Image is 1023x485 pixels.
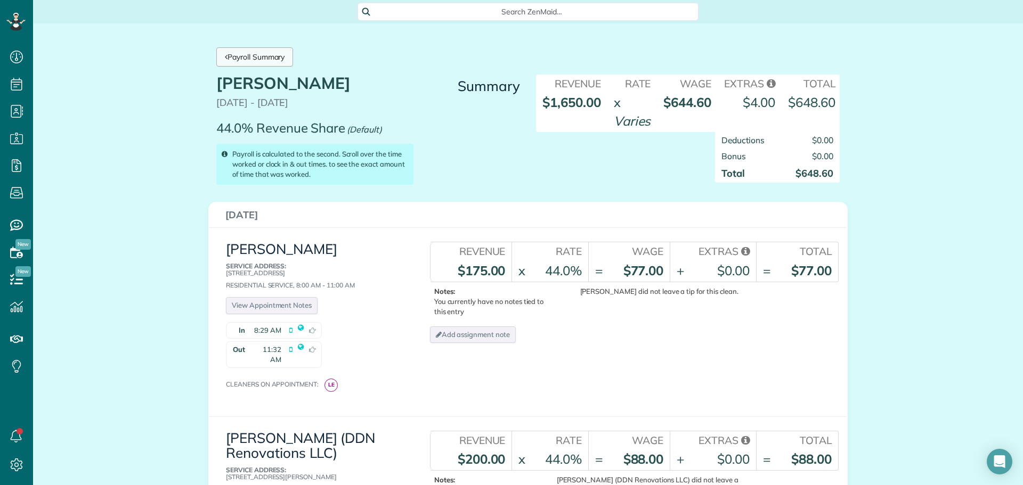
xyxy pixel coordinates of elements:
[588,242,670,259] th: Wage
[226,323,248,338] strong: In
[347,124,382,135] em: (Default)
[812,135,833,145] span: $0.00
[670,431,756,448] th: Extras
[721,167,745,179] strong: Total
[756,242,838,259] th: Total
[677,261,684,280] div: +
[429,79,520,94] h3: Summary
[657,75,718,91] th: Wage
[756,431,838,448] th: Total
[226,429,375,462] a: [PERSON_NAME] (DDN Renovations LLC)
[226,466,405,480] p: [STREET_ADDRESS][PERSON_NAME]
[721,151,746,161] span: Bonus
[623,451,664,467] strong: $88.00
[226,262,405,276] p: [STREET_ADDRESS]
[542,94,601,110] strong: $1,650.00
[556,286,738,297] div: [PERSON_NAME] did not leave a tip for this clean.
[430,242,512,259] th: Revenue
[812,151,833,161] span: $0.00
[225,210,831,220] h3: [DATE]
[788,94,835,110] strong: $648.60
[536,75,607,91] th: Revenue
[434,286,554,317] p: You currently have no notes tied to this entry
[226,380,323,388] span: Cleaners on appointment:
[226,262,405,289] div: Residential Service, 8:00 AM - 11:00 AM
[614,93,621,111] div: x
[743,93,775,111] div: $4.00
[511,242,588,259] th: Rate
[250,344,281,365] span: 11:32 AM
[226,342,248,367] strong: Out
[763,450,770,468] div: =
[623,262,664,278] strong: $77.00
[663,94,711,110] strong: $644.60
[545,450,582,468] div: 44.0%
[324,379,338,392] span: LE
[518,450,525,468] div: x
[216,121,345,135] p: 44.0% Revenue Share
[254,325,281,335] span: 8:29 AM
[434,475,456,484] b: Notes:
[677,450,684,468] div: +
[588,431,670,448] th: Wage
[430,326,516,343] a: Add assignment note
[614,113,651,129] em: Varies
[595,450,603,468] div: =
[458,451,506,467] strong: $200.00
[15,239,31,250] span: New
[458,262,506,278] strong: $175.00
[15,266,31,277] span: New
[791,262,832,278] strong: $77.00
[718,75,782,91] th: Extras
[607,75,657,91] th: Rate
[430,431,512,448] th: Revenue
[216,47,293,67] a: Payroll Summary
[226,262,286,270] b: Service Address:
[782,75,842,91] th: Total
[721,135,765,145] span: Deductions
[670,242,756,259] th: Extras
[226,297,318,314] a: View Appointment Notes
[795,167,833,179] strong: $648.60
[717,261,750,280] div: $0.00
[791,451,832,467] strong: $88.00
[226,466,286,474] b: Service Address:
[545,261,582,280] div: 44.0%
[216,144,413,185] div: Payroll is calculated to the second. Scroll over the time worked or clock in & out times. to see ...
[987,449,1012,474] div: Open Intercom Messenger
[518,261,525,280] div: x
[226,240,337,258] a: [PERSON_NAME]
[434,287,456,295] b: Notes:
[511,431,588,448] th: Rate
[763,261,770,280] div: =
[216,97,413,108] p: [DATE] - [DATE]
[595,261,603,280] div: =
[717,450,750,468] div: $0.00
[216,75,413,92] h1: [PERSON_NAME]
